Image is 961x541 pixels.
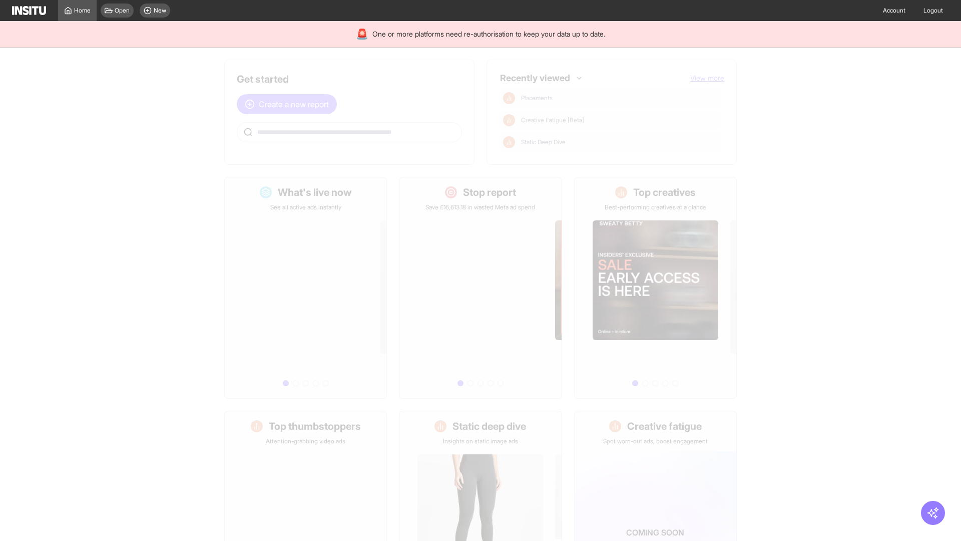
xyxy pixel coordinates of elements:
span: Home [74,7,91,15]
div: 🚨 [356,27,368,41]
img: Logo [12,6,46,15]
span: One or more platforms need re-authorisation to keep your data up to date. [372,29,605,39]
span: Open [115,7,130,15]
span: New [154,7,166,15]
